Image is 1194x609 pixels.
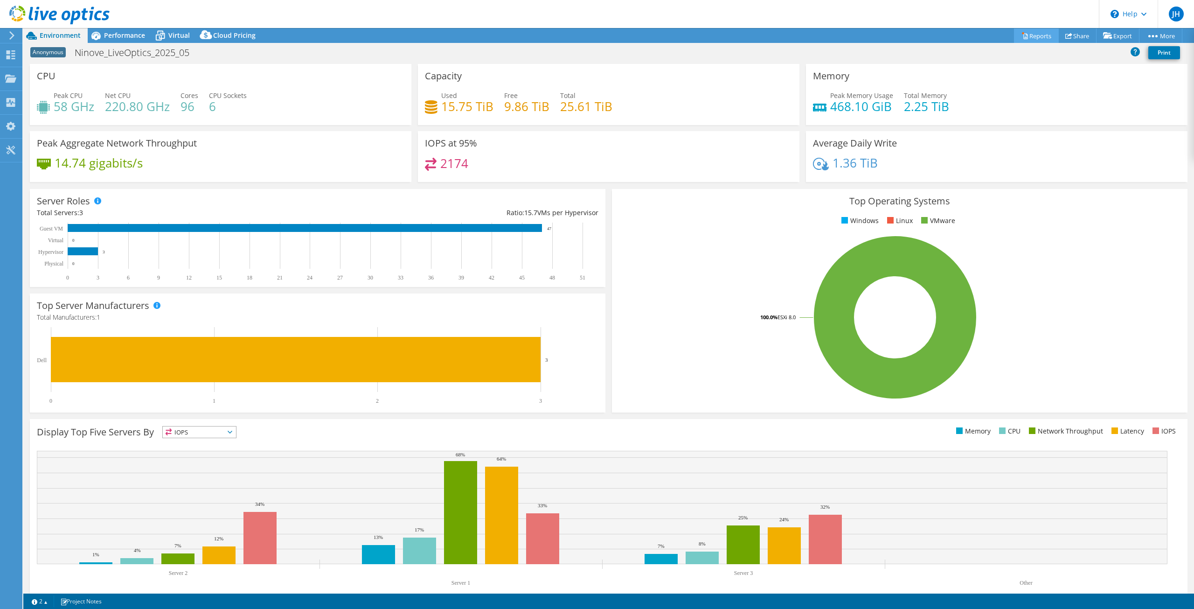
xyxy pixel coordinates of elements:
span: Total Memory [904,91,947,100]
a: Project Notes [54,595,108,607]
h4: 1.36 TiB [833,158,878,168]
text: 18 [247,274,252,281]
text: 13% [374,534,383,540]
text: Guest VM [40,225,63,232]
text: 3 [97,274,99,281]
text: 48 [549,274,555,281]
text: Server 2 [169,570,187,576]
span: Environment [40,31,81,40]
text: 47 [547,226,552,231]
text: 30 [368,274,373,281]
h3: CPU [37,71,56,81]
text: 0 [66,274,69,281]
h3: IOPS at 95% [425,138,477,148]
h4: 96 [180,101,198,112]
a: Reports [1014,28,1059,43]
span: Peak CPU [54,91,83,100]
tspan: 100.0% [760,314,777,321]
text: 1% [92,552,99,557]
span: Free [504,91,518,100]
text: 39 [458,274,464,281]
span: Performance [104,31,145,40]
text: 3 [539,398,542,404]
a: More [1139,28,1182,43]
text: 17% [415,527,424,532]
h1: Ninove_LiveOptics_2025_05 [70,48,204,58]
text: 21 [277,274,283,281]
h3: Server Roles [37,196,90,206]
span: Virtual [168,31,190,40]
h3: Top Operating Systems [619,196,1180,206]
text: Virtual [48,237,64,244]
h4: 15.75 TiB [441,101,493,112]
h4: 25.61 TiB [560,101,612,112]
a: Share [1058,28,1097,43]
h4: Total Manufacturers: [37,312,598,322]
text: 8% [699,541,706,546]
text: 0 [72,238,75,243]
span: 3 [79,208,83,217]
h4: 9.86 TiB [504,101,549,112]
text: Server 3 [734,570,753,576]
li: Latency [1109,426,1144,436]
span: Used [441,91,457,100]
text: 1 [213,398,215,404]
text: 25% [738,515,748,520]
text: 32% [820,504,830,510]
text: 3 [103,250,105,254]
a: Print [1148,46,1180,59]
h3: Average Daily Write [813,138,897,148]
span: IOPS [163,427,236,438]
text: 12 [186,274,192,281]
text: 7% [174,543,181,548]
span: Peak Memory Usage [830,91,893,100]
h4: 2174 [440,158,468,168]
text: 27 [337,274,343,281]
svg: \n [1111,10,1119,18]
span: 15.7 [524,208,537,217]
text: 2 [376,398,379,404]
text: 33% [538,503,547,508]
text: 34% [255,501,264,507]
text: 4% [134,547,141,553]
text: 9 [157,274,160,281]
text: 15 [216,274,222,281]
text: 33 [398,274,403,281]
div: Ratio: VMs per Hypervisor [318,208,598,218]
h3: Top Server Manufacturers [37,301,149,311]
text: 24 [307,274,312,281]
li: Network Throughput [1027,426,1103,436]
div: Total Servers: [37,208,318,218]
h3: Memory [813,71,849,81]
span: CPU Sockets [209,91,247,100]
text: Server 1 [451,580,470,586]
li: Linux [885,216,913,226]
h4: 2.25 TiB [904,101,949,112]
text: 51 [580,274,585,281]
text: 24% [779,517,789,522]
text: 6 [127,274,130,281]
h3: Peak Aggregate Network Throughput [37,138,197,148]
span: Net CPU [105,91,131,100]
span: Cores [180,91,198,100]
span: Total [560,91,576,100]
span: Anonymous [30,47,66,57]
span: Cloud Pricing [213,31,256,40]
h4: 6 [209,101,247,112]
span: 1 [97,313,100,322]
h4: 58 GHz [54,101,94,112]
text: Other [1020,580,1032,586]
h4: 220.80 GHz [105,101,170,112]
h4: 468.10 GiB [830,101,893,112]
text: 42 [489,274,494,281]
text: 0 [72,261,75,266]
li: Windows [839,216,879,226]
text: 45 [519,274,525,281]
text: Hypervisor [38,249,63,255]
h4: 14.74 gigabits/s [55,158,143,168]
text: Dell [37,357,47,364]
text: 64% [497,456,506,462]
span: JH [1169,7,1184,21]
text: 68% [456,452,465,457]
a: Export [1096,28,1139,43]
